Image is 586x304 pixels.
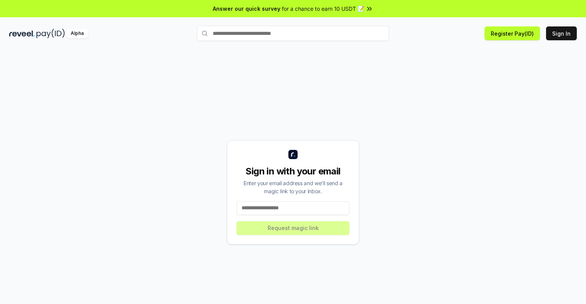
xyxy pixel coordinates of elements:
div: Sign in with your email [237,165,349,177]
img: reveel_dark [9,29,35,38]
button: Register Pay(ID) [485,26,540,40]
img: pay_id [36,29,65,38]
div: Alpha [66,29,88,38]
div: Enter your email address and we’ll send a magic link to your inbox. [237,179,349,195]
span: Answer our quick survey [213,5,280,13]
button: Sign In [546,26,577,40]
span: for a chance to earn 10 USDT 📝 [282,5,364,13]
img: logo_small [288,150,298,159]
